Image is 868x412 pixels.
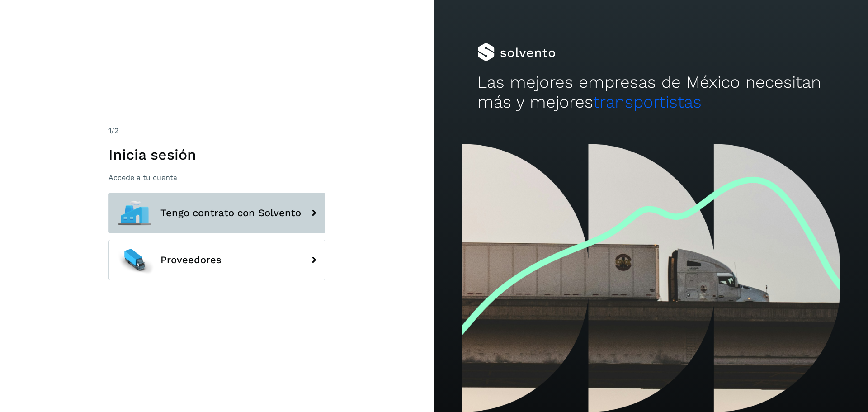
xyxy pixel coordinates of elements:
h2: Las mejores empresas de México necesitan más y mejores [477,72,825,113]
span: Tengo contrato con Solvento [160,208,301,218]
span: transportistas [593,92,702,112]
span: 1 [108,126,111,135]
button: Tengo contrato con Solvento [108,193,325,233]
h1: Inicia sesión [108,146,325,163]
button: Proveedores [108,240,325,280]
div: /2 [108,125,325,136]
span: Proveedores [160,255,222,265]
p: Accede a tu cuenta [108,173,325,182]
